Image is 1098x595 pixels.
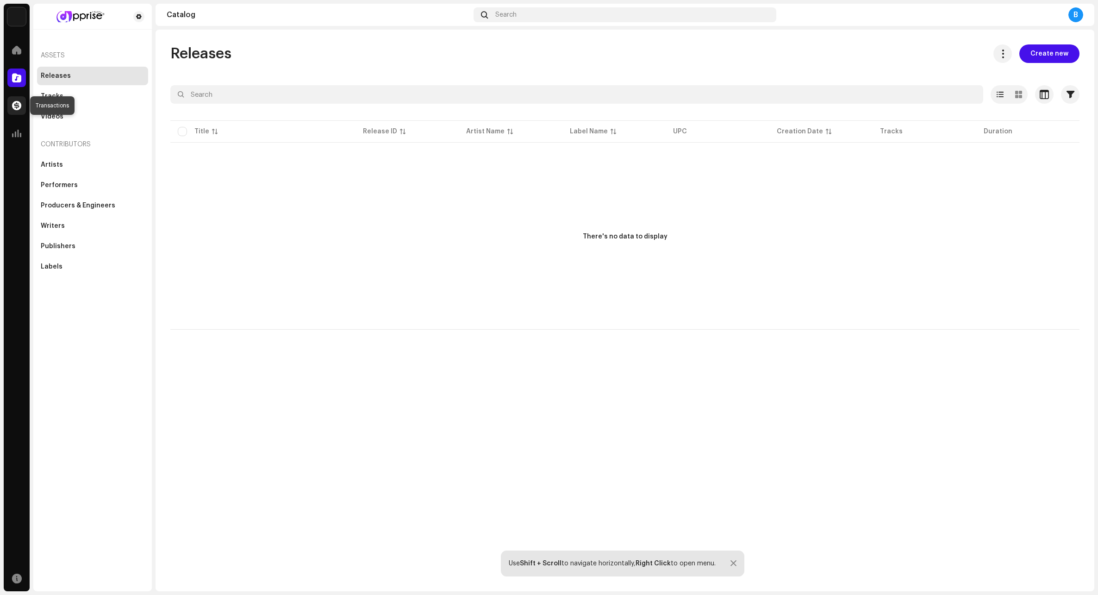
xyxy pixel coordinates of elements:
[41,182,78,189] div: Performers
[509,560,716,567] div: Use to navigate horizontally, to open menu.
[37,107,148,126] re-m-nav-item: Videos
[37,196,148,215] re-m-nav-item: Producers & Engineers
[170,44,231,63] span: Releases
[41,243,75,250] div: Publishers
[7,7,26,26] img: 1c16f3de-5afb-4452-805d-3f3454e20b1b
[37,257,148,276] re-m-nav-item: Labels
[167,11,470,19] div: Catalog
[1030,44,1068,63] span: Create new
[583,232,668,242] div: There's no data to display
[37,237,148,256] re-m-nav-item: Publishers
[41,263,62,270] div: Labels
[37,156,148,174] re-m-nav-item: Artists
[37,133,148,156] re-a-nav-header: Contributors
[495,11,517,19] span: Search
[41,222,65,230] div: Writers
[520,560,561,567] strong: Shift + Scroll
[37,217,148,235] re-m-nav-item: Writers
[37,44,148,67] re-a-nav-header: Assets
[41,11,119,22] img: 9735bdd7-cfd5-46c3-b821-837d9d3475c2
[41,93,63,100] div: Tracks
[41,72,71,80] div: Releases
[37,67,148,85] re-m-nav-item: Releases
[1068,7,1083,22] div: B
[170,85,983,104] input: Search
[41,202,115,209] div: Producers & Engineers
[1019,44,1079,63] button: Create new
[636,560,671,567] strong: Right Click
[37,176,148,194] re-m-nav-item: Performers
[41,161,63,169] div: Artists
[37,87,148,106] re-m-nav-item: Tracks
[41,113,63,120] div: Videos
